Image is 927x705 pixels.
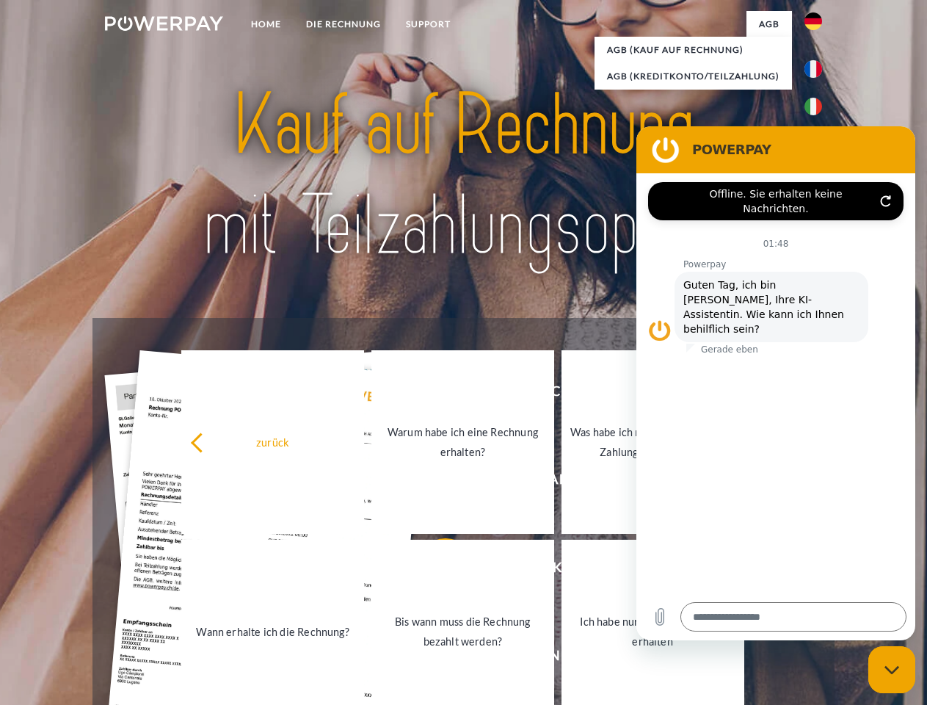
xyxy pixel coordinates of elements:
[561,350,744,534] a: Was habe ich noch offen, ist meine Zahlung eingegangen?
[294,11,393,37] a: DIE RECHNUNG
[595,37,792,63] a: AGB (Kauf auf Rechnung)
[190,432,355,452] div: zurück
[190,621,355,641] div: Wann erhalte ich die Rechnung?
[595,63,792,90] a: AGB (Kreditkonto/Teilzahlung)
[636,126,915,640] iframe: Messaging-Fenster
[393,11,463,37] a: SUPPORT
[570,612,735,651] div: Ich habe nur eine Teillieferung erhalten
[140,70,787,281] img: title-powerpay_de.svg
[868,646,915,693] iframe: Schaltfläche zum Öffnen des Messaging-Fensters; Konversation läuft
[746,11,792,37] a: agb
[570,422,735,462] div: Was habe ich noch offen, ist meine Zahlung eingegangen?
[804,60,822,78] img: fr
[105,16,223,31] img: logo-powerpay-white.svg
[804,98,822,115] img: it
[380,422,545,462] div: Warum habe ich eine Rechnung erhalten?
[804,12,822,30] img: de
[380,612,545,651] div: Bis wann muss die Rechnung bezahlt werden?
[239,11,294,37] a: Home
